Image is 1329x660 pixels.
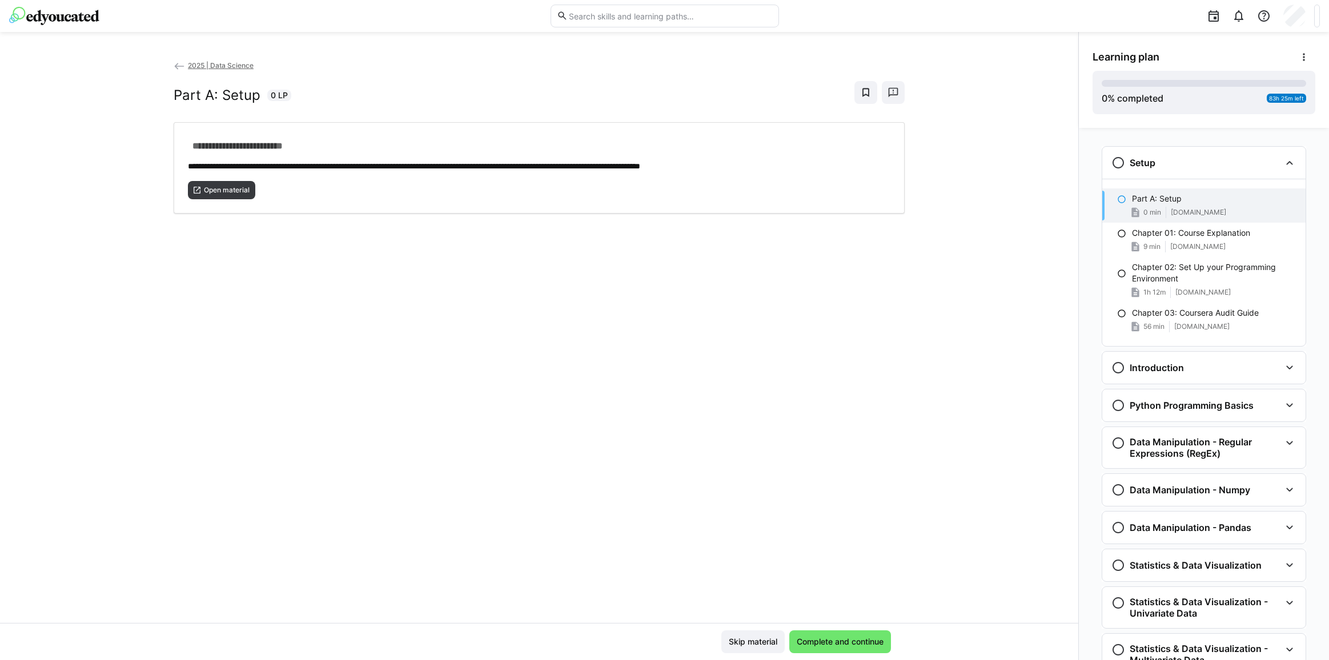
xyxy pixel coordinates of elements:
[1130,522,1251,533] h3: Data Manipulation - Pandas
[1143,208,1161,217] span: 0 min
[1130,400,1254,411] h3: Python Programming Basics
[1170,242,1226,251] span: [DOMAIN_NAME]
[1143,322,1165,331] span: 56 min
[1132,261,1296,284] p: Chapter 02: Set Up your Programming Environment
[174,87,260,104] h2: Part A: Setup
[1102,91,1163,105] div: % completed
[789,630,891,653] button: Complete and continue
[1130,484,1250,496] h3: Data Manipulation - Numpy
[1130,560,1262,571] h3: Statistics & Data Visualization
[1171,208,1226,217] span: [DOMAIN_NAME]
[1102,92,1107,104] span: 0
[174,61,254,70] a: 2025 | Data Science
[1130,436,1280,459] h3: Data Manipulation - Regular Expressions (RegEx)
[1143,242,1161,251] span: 9 min
[1130,157,1155,168] h3: Setup
[795,636,885,647] span: Complete and continue
[721,630,785,653] button: Skip material
[1175,288,1231,297] span: [DOMAIN_NAME]
[1130,362,1184,373] h3: Introduction
[1132,307,1259,319] p: Chapter 03: Coursera Audit Guide
[1132,193,1182,204] p: Part A: Setup
[188,61,254,70] span: 2025 | Data Science
[1093,51,1159,63] span: Learning plan
[1130,596,1280,619] h3: Statistics & Data Visualization - Univariate Data
[1269,95,1304,102] span: 83h 25m left
[271,90,288,101] span: 0 LP
[1174,322,1230,331] span: [DOMAIN_NAME]
[1132,227,1250,239] p: Chapter 01: Course Explanation
[568,11,772,21] input: Search skills and learning paths…
[203,186,251,195] span: Open material
[727,636,779,647] span: Skip material
[1143,288,1166,297] span: 1h 12m
[188,181,255,199] button: Open material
